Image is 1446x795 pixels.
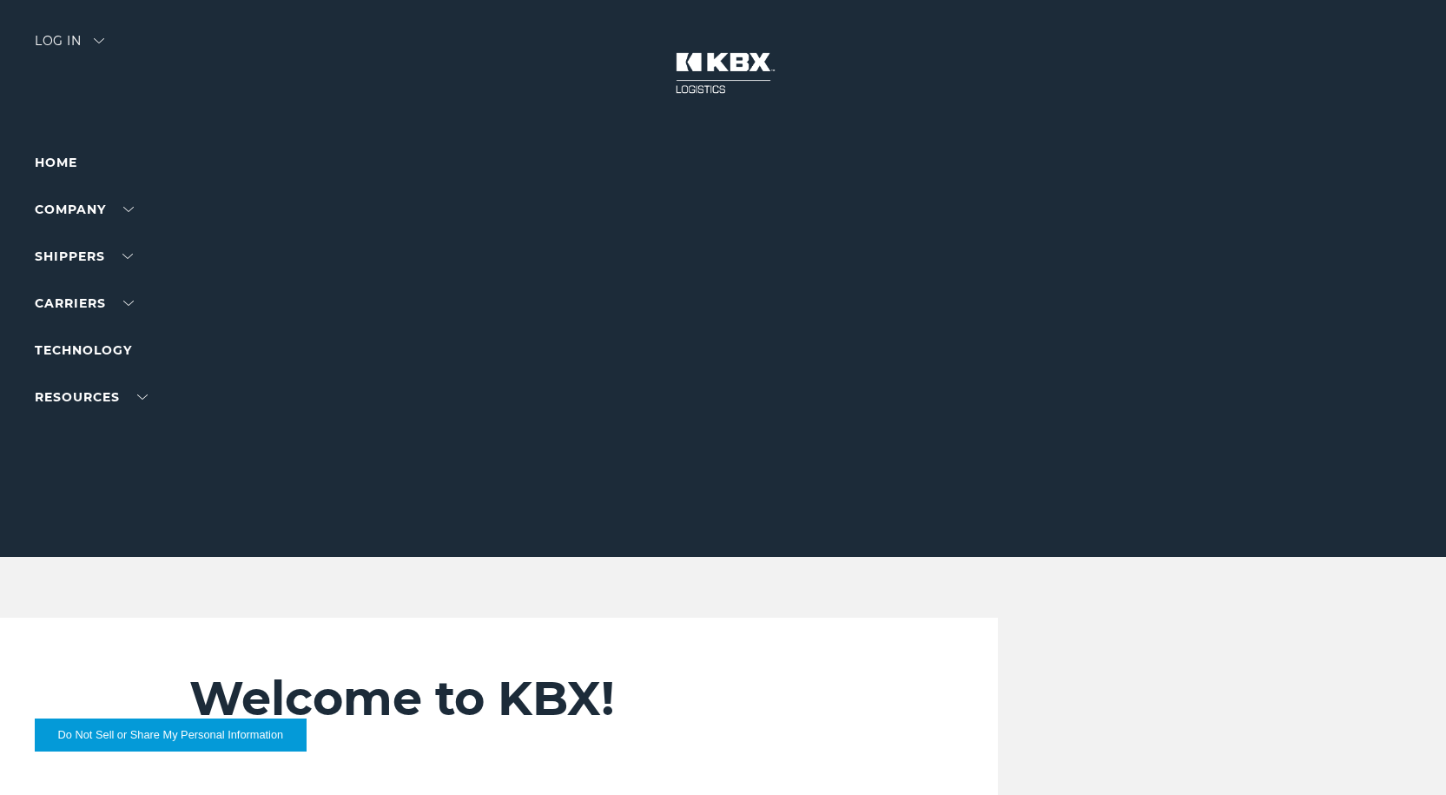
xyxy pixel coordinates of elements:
h2: Welcome to KBX! [189,670,840,727]
a: Company [35,202,134,217]
div: Log in [35,35,104,60]
img: arrow [94,38,104,43]
a: Carriers [35,295,134,311]
a: Technology [35,342,132,358]
img: kbx logo [658,35,789,111]
a: Home [35,155,77,170]
button: Do Not Sell or Share My Personal Information [35,719,307,752]
a: SHIPPERS [35,248,133,264]
a: RESOURCES [35,389,148,405]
